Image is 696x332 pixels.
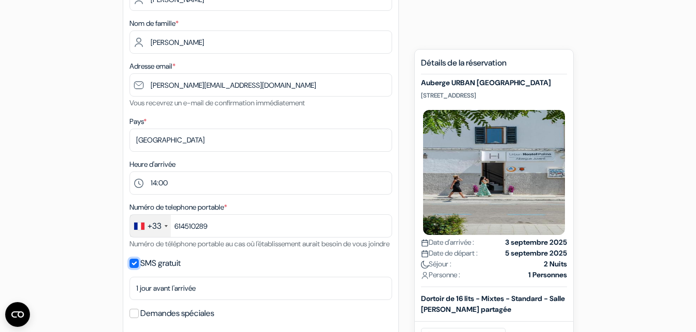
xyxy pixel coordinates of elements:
span: Personne : [421,270,460,280]
img: calendar.svg [421,239,429,247]
button: Ouvrir le widget CMP [5,302,30,327]
label: Demandes spéciales [140,306,214,321]
img: moon.svg [421,261,429,268]
h5: Détails de la réservation [421,58,567,74]
small: Vous recevrez un e-mail de confirmation immédiatement [130,98,305,107]
strong: 3 septembre 2025 [505,237,567,248]
strong: 2 Nuits [544,259,567,270]
label: Adresse email [130,61,175,72]
strong: 5 septembre 2025 [505,248,567,259]
input: Entrer le nom de famille [130,30,392,54]
strong: 1 Personnes [528,270,567,280]
img: calendar.svg [421,250,429,258]
small: Numéro de téléphone portable au cas où l'établissement aurait besoin de vous joindre [130,239,390,248]
input: 6 12 34 56 78 [130,214,392,238]
label: Pays [130,116,147,127]
div: France: +33 [130,215,171,237]
div: +33 [148,220,161,232]
span: Date de départ : [421,248,478,259]
label: Heure d'arrivée [130,159,175,170]
label: Nom de famille [130,18,179,29]
span: Séjour : [421,259,451,270]
b: Dortoir de 16 lits - Mixtes - Standard - Salle [PERSON_NAME] partagée [421,294,565,314]
label: Numéro de telephone portable [130,202,227,213]
p: [STREET_ADDRESS] [421,91,567,100]
h5: Auberge URBAN [GEOGRAPHIC_DATA] [421,78,567,87]
input: Entrer adresse e-mail [130,73,392,97]
label: SMS gratuit [140,256,181,271]
span: Date d'arrivée : [421,237,474,248]
img: user_icon.svg [421,272,429,279]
